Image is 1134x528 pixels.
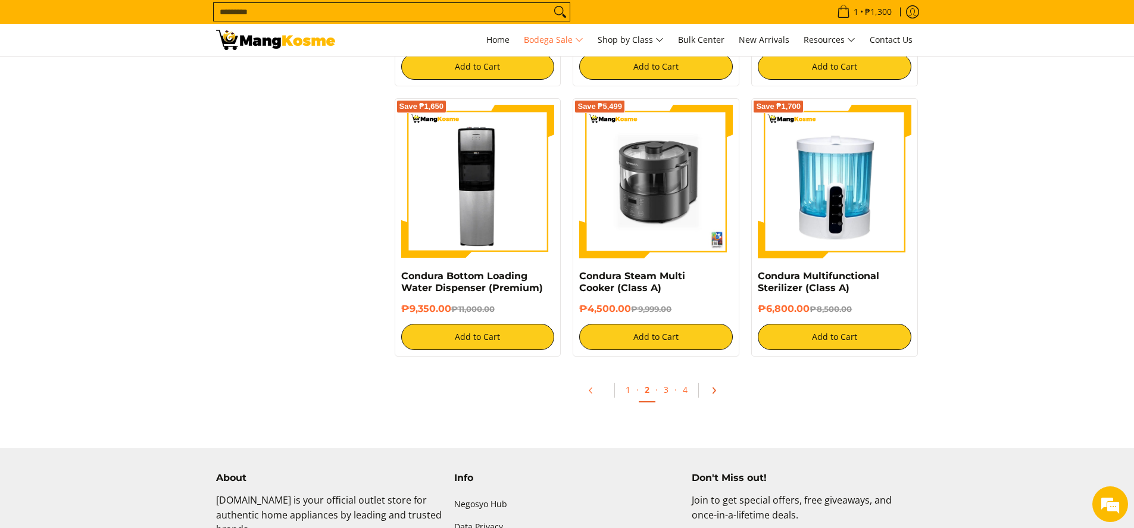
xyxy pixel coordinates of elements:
del: ₱8,500.00 [810,304,852,314]
a: Condura Multifunctional Sterilizer (Class A) [758,270,879,293]
a: New Arrivals [733,24,795,56]
span: · [636,384,639,395]
button: Add to Cart [401,54,555,80]
h6: ₱6,800.00 [758,303,911,315]
span: Save ₱1,700 [756,103,801,110]
a: Contact Us [864,24,919,56]
a: Home [480,24,516,56]
div: Chat with us now [62,67,200,82]
a: Bulk Center [672,24,730,56]
button: Add to Cart [579,54,733,80]
button: Add to Cart [758,54,911,80]
ul: Pagination [389,374,924,413]
del: ₱9,999.00 [631,304,671,314]
h6: ₱9,350.00 [401,303,555,315]
a: Bodega Sale [518,24,589,56]
h4: About [216,472,442,484]
span: ₱1,300 [863,8,894,16]
span: We're online! [69,150,164,270]
del: ₱11,000.00 [451,304,495,314]
a: 1 [620,378,636,401]
a: 4 [677,378,693,401]
span: New Arrivals [739,34,789,45]
span: Bodega Sale [524,33,583,48]
span: · [655,384,658,395]
span: Resources [804,33,855,48]
a: Resources [798,24,861,56]
span: · [674,384,677,395]
a: 2 [639,378,655,402]
h4: Don't Miss out! [692,472,918,484]
span: Save ₱1,650 [399,103,444,110]
span: Contact Us [870,34,913,45]
button: Add to Cart [401,324,555,350]
a: Condura Steam Multi Cooker (Class A) [579,270,685,293]
img: Condura Bottom Loading Water Dispenser (Premium) [401,105,555,258]
span: 1 [852,8,860,16]
button: Add to Cart [579,324,733,350]
span: Shop by Class [598,33,664,48]
span: • [833,5,895,18]
h6: ₱4,500.00 [579,303,733,315]
span: Bulk Center [678,34,724,45]
textarea: Type your message and hit 'Enter' [6,325,227,367]
span: Save ₱5,499 [577,103,622,110]
div: Minimize live chat window [195,6,224,35]
button: Add to Cart [758,324,911,350]
a: 3 [658,378,674,401]
img: Bodega Sale l Mang Kosme: Cost-Efficient &amp; Quality Home Appliances | Page 2 [216,30,335,50]
a: Shop by Class [592,24,670,56]
span: Home [486,34,510,45]
h4: Info [454,472,680,484]
a: Condura Bottom Loading Water Dispenser (Premium) [401,270,543,293]
img: Condura Steam Multi Cooker (Class A) [579,105,733,258]
img: Condura Multifunctional Sterilizer (Class A) [758,105,911,258]
a: Negosyo Hub [454,493,680,515]
nav: Main Menu [347,24,919,56]
button: Search [551,3,570,21]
